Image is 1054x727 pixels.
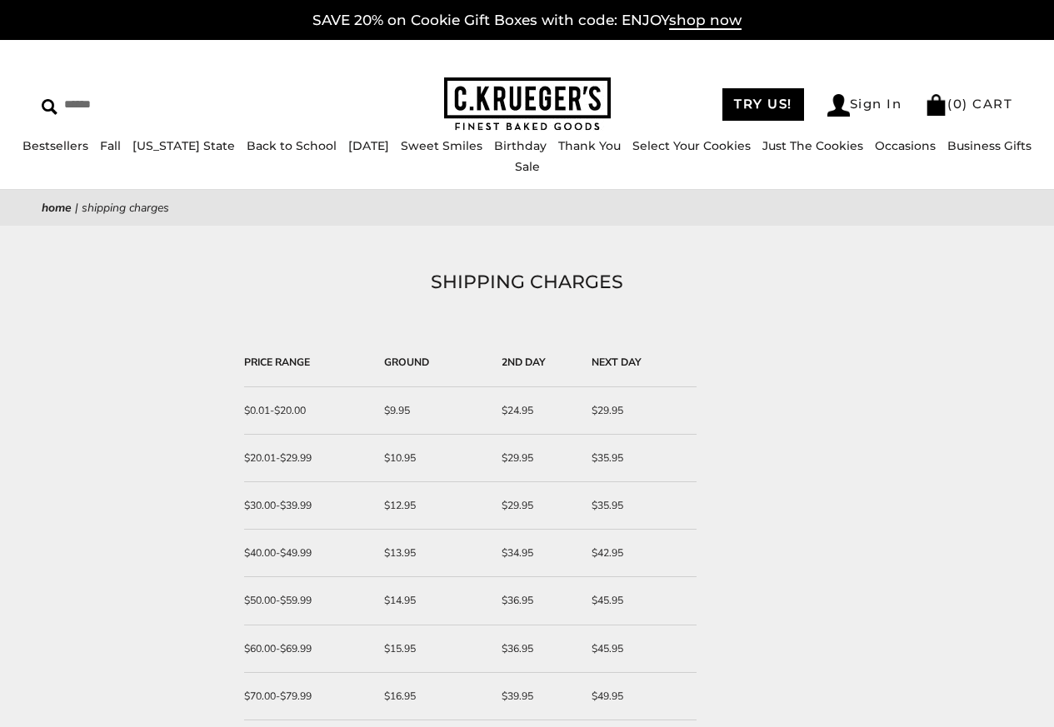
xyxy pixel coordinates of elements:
a: Sale [515,159,540,174]
td: $29.95 [493,435,582,482]
img: Bag [925,94,947,116]
strong: NEXT DAY [592,356,642,369]
a: Back to School [247,138,337,153]
td: $10.95 [376,435,493,482]
img: Search [42,99,57,115]
img: Account [827,94,850,117]
td: $60.00-$69.99 [244,625,376,673]
td: $50.00-$59.99 [244,577,376,625]
a: SAVE 20% on Cookie Gift Boxes with code: ENJOYshop now [312,12,742,30]
td: $15.95 [376,625,493,673]
td: $29.95 [493,482,582,530]
td: $49.95 [583,673,697,720]
span: shop now [669,12,742,30]
td: $0.01-$20.00 [244,387,376,435]
strong: PRICE RANGE [244,356,310,369]
strong: 2ND DAY [502,356,546,369]
td: $14.95 [376,577,493,625]
span: 0 [953,96,963,112]
h1: SHIPPING CHARGES [67,267,987,297]
a: Home [42,200,72,216]
td: $39.95 [493,673,582,720]
a: (0) CART [925,96,1012,112]
td: $70.00-$79.99 [244,673,376,720]
a: Just The Cookies [762,138,863,153]
td: $36.95 [493,625,582,673]
div: $30.00-$39.99 [244,497,367,514]
td: $45.95 [583,577,697,625]
td: $12.95 [376,482,493,530]
a: Occasions [875,138,936,153]
input: Search [42,92,264,117]
a: Bestsellers [22,138,88,153]
td: $16.95 [376,673,493,720]
a: Thank You [558,138,621,153]
a: [DATE] [348,138,389,153]
a: Select Your Cookies [632,138,751,153]
span: $20.01-$29.99 [244,451,312,465]
td: $13.95 [376,530,493,577]
td: $29.95 [583,387,697,435]
td: $45.95 [583,625,697,673]
a: [US_STATE] State [132,138,235,153]
a: Fall [100,138,121,153]
a: Birthday [494,138,547,153]
td: $35.95 [583,435,697,482]
td: $35.95 [583,482,697,530]
strong: GROUND [384,356,429,369]
img: C.KRUEGER'S [444,77,611,132]
a: Sweet Smiles [401,138,482,153]
a: Business Gifts [947,138,1032,153]
td: $24.95 [493,387,582,435]
td: $9.95 [376,387,493,435]
td: $40.00-$49.99 [244,530,376,577]
td: $34.95 [493,530,582,577]
td: $36.95 [493,577,582,625]
span: SHIPPING CHARGES [82,200,169,216]
span: | [75,200,78,216]
a: TRY US! [722,88,804,121]
td: $42.95 [583,530,697,577]
nav: breadcrumbs [42,198,1012,217]
a: Sign In [827,94,902,117]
